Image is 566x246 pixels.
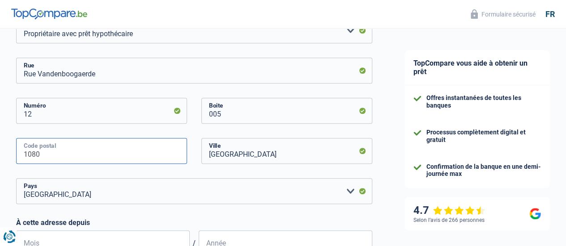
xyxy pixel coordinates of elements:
label: À cette adresse depuis [16,218,372,227]
div: 4.7 [413,204,485,217]
div: fr [545,9,555,19]
button: Formulaire sécurisé [465,7,541,21]
div: Selon l’avis de 266 personnes [413,217,485,223]
div: TopCompare vous aide à obtenir un prêt [404,50,550,85]
div: Offres instantanées de toutes les banques [426,94,541,109]
div: Confirmation de la banque en une demi-journée max [426,163,541,178]
div: Processus complètement digital et gratuit [426,129,541,144]
img: TopCompare Logo [11,8,87,19]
